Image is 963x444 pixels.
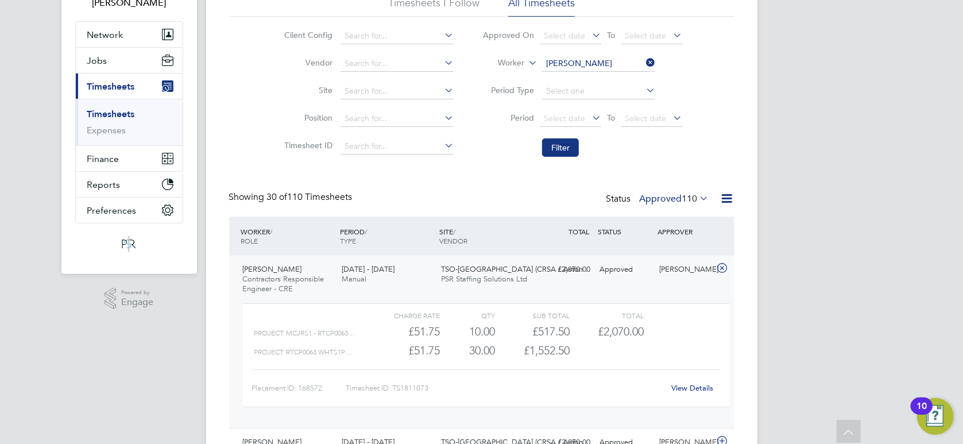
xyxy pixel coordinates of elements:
div: £517.50 [496,322,570,341]
span: Engage [121,298,153,307]
span: Jobs [87,55,107,66]
span: Project: RTCP0063 WHTS1P… [254,348,353,356]
label: Timesheet ID [281,140,332,150]
span: Project: MCJRS1 - RTCP0063… [254,329,355,337]
span: Select date [544,113,585,123]
label: Vendor [281,57,332,68]
a: Go to home page [75,235,183,253]
div: Charge rate [365,308,439,322]
span: Preferences [87,205,137,216]
button: Jobs [76,48,183,73]
div: Showing [229,191,355,203]
div: £51.75 [365,322,439,341]
a: Powered byEngage [105,288,153,310]
div: STATUS [595,221,655,242]
span: To [604,110,618,125]
div: Approved [595,260,655,279]
span: Select date [625,30,666,41]
input: Search for... [341,111,454,127]
span: PSR Staffing Solutions Ltd [441,274,527,284]
span: Reports [87,179,121,190]
div: Sub Total [496,308,570,322]
input: Search for... [341,56,454,72]
span: ROLE [241,236,258,245]
span: [PERSON_NAME] [243,264,302,274]
span: TYPE [340,236,356,245]
span: TOTAL [569,227,590,236]
button: Network [76,22,183,47]
span: [DATE] - [DATE] [342,264,395,274]
button: Finance [76,146,183,171]
div: WORKER [238,221,338,251]
input: Search for... [341,138,454,155]
span: 110 [682,193,698,204]
span: 30 of [267,191,288,203]
input: Search for... [542,56,655,72]
div: £2,070.00 [536,260,595,279]
div: Timesheet ID: TS1811073 [346,379,664,397]
button: Reports [76,172,183,197]
span: Select date [544,30,585,41]
span: TSO-[GEOGRAPHIC_DATA] (CRSA / Aston… [441,264,590,274]
span: £2,070.00 [598,325,644,338]
span: VENDOR [439,236,467,245]
div: Total [570,308,644,322]
label: Approved [640,193,709,204]
div: Placement ID: 168572 [252,379,346,397]
input: Search for... [341,83,454,99]
span: Network [87,29,123,40]
span: Finance [87,153,119,164]
div: SITE [436,221,536,251]
span: Powered by [121,288,153,298]
div: 10 [916,406,927,421]
div: PERIOD [337,221,436,251]
div: [PERSON_NAME] [655,260,714,279]
label: Period [482,113,534,123]
div: Status [606,191,711,207]
div: QTY [440,308,496,322]
div: £51.75 [365,341,439,360]
input: Search for... [341,28,454,44]
label: Period Type [482,85,534,95]
div: £1,552.50 [496,341,570,360]
label: Site [281,85,332,95]
a: Timesheets [87,109,135,119]
button: Filter [542,138,579,157]
label: Worker [473,57,524,69]
span: 110 Timesheets [267,191,353,203]
button: Timesheets [76,74,183,99]
label: Client Config [281,30,332,40]
a: Expenses [87,125,126,136]
span: Manual [342,274,366,284]
span: / [270,227,273,236]
div: 30.00 [440,341,496,360]
label: Approved On [482,30,534,40]
button: Preferences [76,198,183,223]
span: Contractors Responsible Engineer - CRE [243,274,324,294]
div: Timesheets [76,99,183,145]
img: psrsolutions-logo-retina.png [118,235,139,253]
a: View Details [671,383,713,393]
div: APPROVER [655,221,714,242]
div: 10.00 [440,322,496,341]
label: Position [281,113,332,123]
span: / [453,227,455,236]
button: Open Resource Center, 10 new notifications [917,398,954,435]
span: To [604,28,618,43]
input: Select one [542,83,655,99]
span: Timesheets [87,81,135,92]
span: / [365,227,367,236]
span: Select date [625,113,666,123]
